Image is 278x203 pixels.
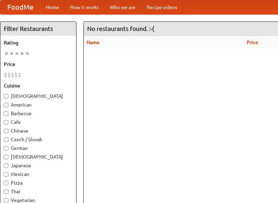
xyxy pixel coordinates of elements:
input: Pizza [4,181,8,185]
input: Vegetarian [4,198,8,203]
a: How it works [65,0,104,14]
label: Cafe [4,119,73,126]
input: Japanese [4,163,8,168]
label: Barbecue [4,110,73,117]
label: Chinese [4,127,73,134]
li: $ [4,71,7,79]
label: Pizza [4,179,73,186]
h5: Price [4,61,73,68]
label: Mexican [4,171,73,178]
h5: Rating [4,39,73,46]
h4: Filter Restaurants [0,22,76,36]
label: American [4,101,73,108]
li: $ [18,71,21,79]
label: Thai [4,188,73,195]
li: ★ [14,50,19,57]
li: $ [14,71,18,79]
input: Thai [4,189,8,194]
input: Mexican [4,172,8,177]
a: FoodMe [0,0,40,14]
input: German [4,146,8,151]
a: Price [247,40,258,45]
input: Chinese [4,129,8,133]
a: Name [87,40,99,45]
li: ★ [9,50,14,57]
ng-pluralize: No restaurants found. :-( [87,25,154,32]
a: Recipe videos [141,0,183,14]
label: [DEMOGRAPHIC_DATA] [4,153,73,160]
input: [DEMOGRAPHIC_DATA] [4,155,8,159]
li: ★ [25,50,30,57]
label: Czech / Slovak [4,136,73,143]
a: Who we are [104,0,141,14]
li: ★ [19,50,25,57]
li: ★ [4,50,9,57]
input: Cafe [4,120,8,125]
label: [DEMOGRAPHIC_DATA] [4,93,73,100]
input: Barbecue [4,111,8,116]
input: [DEMOGRAPHIC_DATA] [4,94,8,99]
label: Japanese [4,162,73,169]
input: Czech / Slovak [4,137,8,142]
a: Home [40,0,65,14]
h5: Cuisine [4,82,73,89]
input: American [4,103,8,107]
li: $ [7,71,11,79]
label: German [4,145,73,152]
li: $ [11,71,14,79]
